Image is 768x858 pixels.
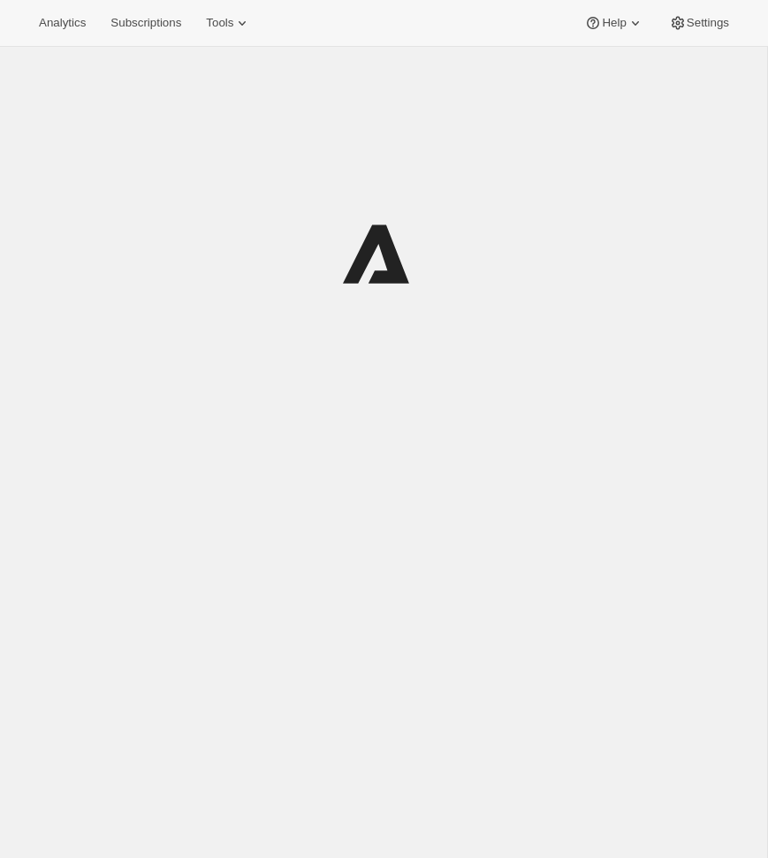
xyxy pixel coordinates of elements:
span: Tools [206,16,233,30]
button: Analytics [28,11,96,35]
span: Settings [687,16,729,30]
button: Help [574,11,654,35]
button: Settings [658,11,740,35]
span: Subscriptions [110,16,181,30]
span: Help [602,16,626,30]
span: Analytics [39,16,86,30]
button: Tools [195,11,262,35]
button: Subscriptions [100,11,192,35]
